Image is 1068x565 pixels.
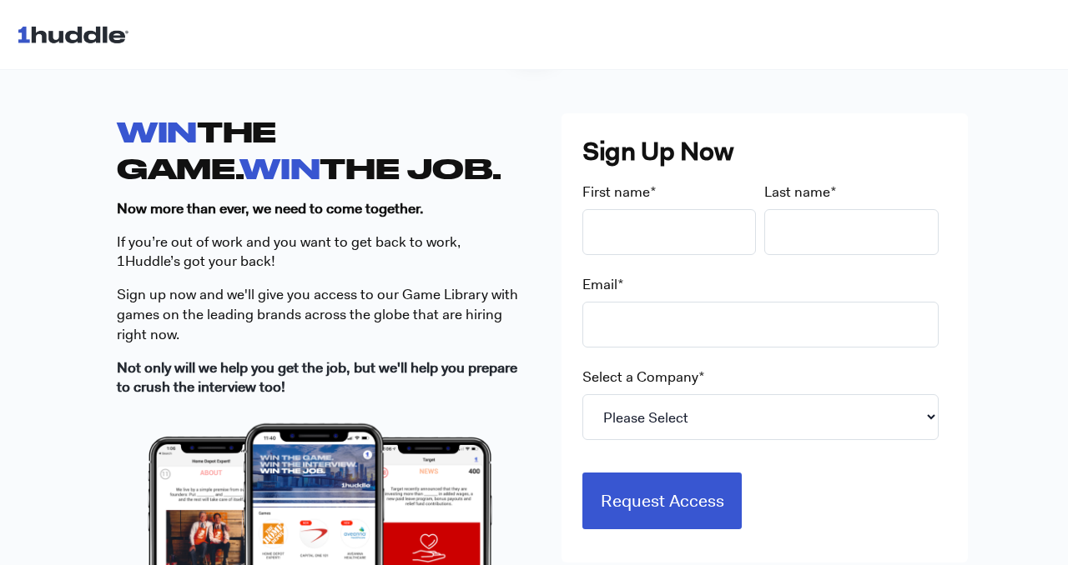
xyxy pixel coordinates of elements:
h3: Sign Up Now [582,134,947,169]
strong: THE GAME. THE JOB. [117,115,501,183]
span: Email [582,275,617,293]
span: WIN [239,152,320,184]
img: 1huddle [17,18,136,50]
input: Request Access [582,472,743,529]
span: ign up now and we'll give you access to our Game Library with games on the leading brands across ... [117,285,518,343]
strong: Now more than ever, we need to come together. [117,199,424,217]
span: Select a Company [582,367,698,386]
p: S [117,285,523,344]
span: WIN [117,115,197,147]
span: First name [582,182,650,201]
span: If you’re out of work and you want to get back to work, 1Huddle’s got your back! [117,232,461,271]
strong: Not only will we help you get the job, but we'll help you prepare to crush the interview too! [117,358,517,397]
span: Last name [764,182,830,201]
